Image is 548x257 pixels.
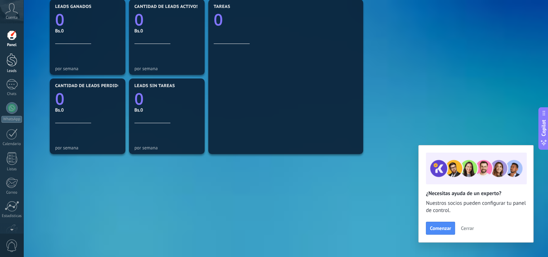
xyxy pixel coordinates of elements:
[134,4,199,9] span: Cantidad de leads activos
[461,226,474,231] span: Cerrar
[426,222,455,235] button: Comenzar
[1,43,22,48] div: Panel
[134,84,175,89] span: Leads sin tareas
[55,9,120,31] a: 0
[134,107,199,113] div: Bs.0
[134,88,199,110] a: 0
[55,145,120,150] div: por semana
[55,107,120,113] div: Bs.0
[1,190,22,195] div: Correo
[1,92,22,96] div: Chats
[1,116,22,123] div: WhatsApp
[55,9,64,31] text: 0
[134,145,199,150] div: por semana
[55,4,92,9] span: Leads ganados
[55,88,64,110] text: 0
[214,9,223,31] text: 0
[430,226,451,231] span: Comenzar
[134,9,199,31] a: 0
[1,69,22,73] div: Leads
[134,9,144,31] text: 0
[6,15,18,20] span: Cuenta
[55,28,120,34] div: Bs.0
[55,66,120,71] div: por semana
[426,190,526,197] h2: ¿Necesitas ayuda de un experto?
[214,4,230,9] span: Tareas
[458,223,477,234] button: Cerrar
[1,214,22,218] div: Estadísticas
[540,120,547,136] span: Copilot
[55,84,124,89] span: Cantidad de leads perdidos
[134,88,144,110] text: 0
[134,28,199,34] div: Bs.0
[426,200,526,214] span: Nuestros socios pueden configurar tu panel de control.
[214,9,358,31] a: 0
[134,66,199,71] div: por semana
[55,88,120,110] a: 0
[1,142,22,146] div: Calendario
[1,167,22,172] div: Listas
